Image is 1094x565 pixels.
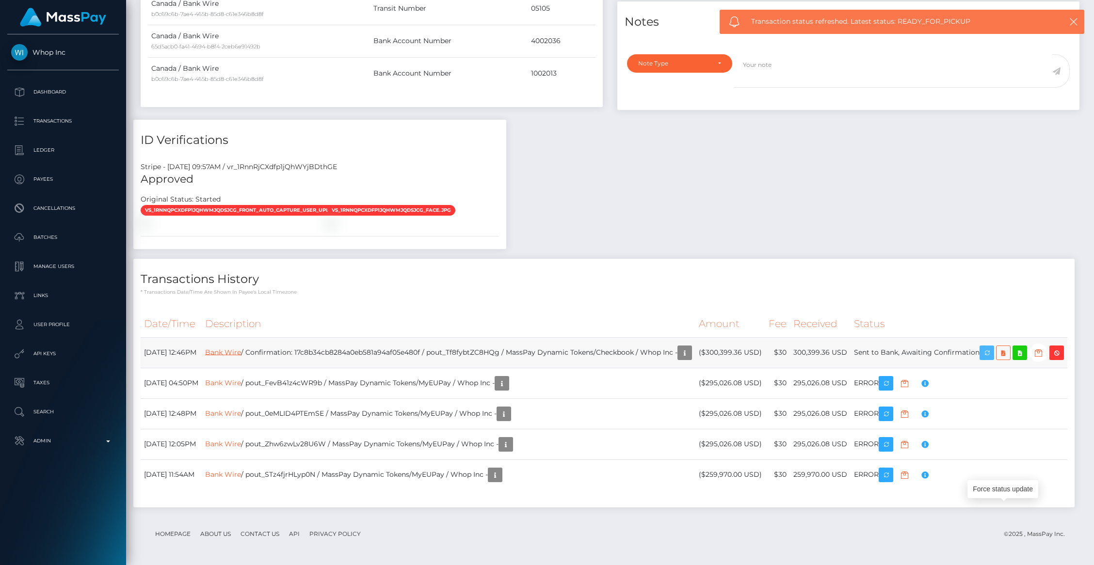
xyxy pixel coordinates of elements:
[141,368,202,398] td: [DATE] 04:50PM
[141,205,356,216] span: vs_1RnnQPCXdfp1jQhWMjQDSjcg_front_auto_capture_user_upload.jpg
[196,526,235,541] a: About Us
[11,143,115,157] p: Ledger
[370,25,528,57] td: Bank Account Number
[851,398,1067,429] td: ERROR
[285,526,304,541] a: API
[237,526,283,541] a: Contact Us
[151,526,194,541] a: Homepage
[327,220,335,227] img: vr_1RnnRjCXdfp1jQhWYjBDthGEfile_1RnnRbCXdfp1jQhWNPD1Jz7y
[141,271,1067,288] h4: Transactions History
[7,313,119,337] a: User Profile
[11,376,115,390] p: Taxes
[765,337,790,368] td: $30
[695,311,765,337] th: Amount
[148,57,370,90] td: Canada / Bank Wire
[202,398,695,429] td: / pout_0eMLID4PTEmSE / MassPay Dynamic Tokens/MyEUPay / Whop Inc -
[695,398,765,429] td: ($295,026.08 USD)
[7,225,119,250] a: Batches
[528,57,595,90] td: 1002013
[790,368,851,398] td: 295,026.08 USD
[11,288,115,303] p: Links
[11,172,115,187] p: Payees
[765,459,790,490] td: $30
[790,398,851,429] td: 295,026.08 USD
[851,311,1067,337] th: Status
[205,378,241,387] a: Bank Wire
[7,342,119,366] a: API Keys
[695,429,765,459] td: ($295,026.08 USD)
[7,371,119,395] a: Taxes
[7,429,119,453] a: Admin
[202,337,695,368] td: / Confirmation: 17c8b34cb8284a0eb581a94af05e480f / pout_Tf8fybtZC8HQg / MassPay Dynamic Tokens/Ch...
[851,368,1067,398] td: ERROR
[11,201,115,216] p: Cancellations
[7,283,119,308] a: Links
[202,429,695,459] td: / pout_Zhw6zwLv28U6W / MassPay Dynamic Tokens/MyEUPay / Whop Inc -
[11,405,115,419] p: Search
[205,470,241,478] a: Bank Wire
[202,368,695,398] td: / pout_FevB41z4cWR9b / MassPay Dynamic Tokens/MyEUPay / Whop Inc -
[20,8,106,27] img: MassPay Logo
[11,114,115,128] p: Transactions
[11,230,115,245] p: Batches
[141,429,202,459] td: [DATE] 12:05PM
[141,337,202,368] td: [DATE] 12:46PM
[7,138,119,162] a: Ledger
[370,57,528,90] td: Bank Account Number
[765,429,790,459] td: $30
[141,311,202,337] th: Date/Time
[11,85,115,99] p: Dashboard
[205,408,241,417] a: Bank Wire
[751,16,1039,27] span: Transaction status refreshed. Latest status: READY_FOR_PICKUP
[765,311,790,337] th: Fee
[327,205,455,216] span: vs_1RnnQPCXdfp1jQhWMjQDSjcg_face.jpg
[765,368,790,398] td: $30
[151,43,260,50] small: 65d5acb0-fa41-4694-b8f4-2ceb6e91492b
[7,109,119,133] a: Transactions
[11,44,28,61] img: Whop Inc
[851,459,1067,490] td: ERROR
[625,14,1072,31] h4: Notes
[11,259,115,274] p: Manage Users
[638,60,710,67] div: Note Type
[141,220,148,227] img: vr_1RnnRjCXdfp1jQhWYjBDthGEfile_1RnnRCCXdfp1jQhWwpwicjSf
[141,288,1067,296] p: * Transactions date/time are shown in payee's local timezone
[790,311,851,337] th: Received
[141,195,221,204] h7: Original Status: Started
[765,398,790,429] td: $30
[11,434,115,448] p: Admin
[967,480,1038,498] div: Force status update
[141,459,202,490] td: [DATE] 11:54AM
[205,347,241,356] a: Bank Wire
[7,400,119,424] a: Search
[695,337,765,368] td: ($300,399.36 USD)
[151,11,264,17] small: b0c69c6b-7ae4-465b-85d8-c61e346b8d8f
[205,439,241,448] a: Bank Wire
[7,196,119,220] a: Cancellations
[11,317,115,332] p: User Profile
[133,162,506,172] div: Stripe - [DATE] 09:57AM / vr_1RnnRjCXdfp1jQhWYjBDthGE
[695,368,765,398] td: ($295,026.08 USD)
[851,337,1067,368] td: Sent to Bank, Awaiting Confirmation
[306,526,365,541] a: Privacy Policy
[1004,529,1072,539] div: © 2025 , MassPay Inc.
[528,25,595,57] td: 4002036
[141,398,202,429] td: [DATE] 12:48PM
[202,311,695,337] th: Description
[790,337,851,368] td: 300,399.36 USD
[790,459,851,490] td: 259,970.00 USD
[695,459,765,490] td: ($259,970.00 USD)
[7,48,119,57] span: Whop Inc
[11,346,115,361] p: API Keys
[790,429,851,459] td: 295,026.08 USD
[141,172,499,187] h5: Approved
[202,459,695,490] td: / pout_STz4fjrHLyp0N / MassPay Dynamic Tokens/MyEUPay / Whop Inc -
[7,167,119,191] a: Payees
[141,132,499,149] h4: ID Verifications
[851,429,1067,459] td: ERROR
[7,254,119,279] a: Manage Users
[148,25,370,57] td: Canada / Bank Wire
[627,54,732,73] button: Note Type
[7,80,119,104] a: Dashboard
[151,76,264,82] small: b0c69c6b-7ae4-465b-85d8-c61e346b8d8f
